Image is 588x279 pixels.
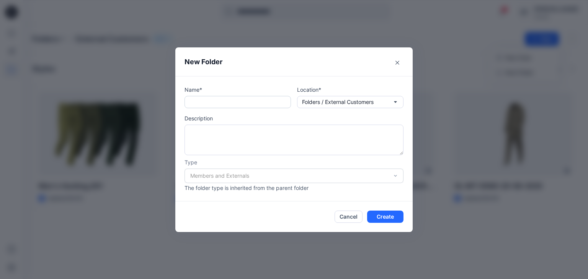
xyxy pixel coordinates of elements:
[185,184,403,192] p: The folder type is inherited from the parent folder
[302,98,374,106] p: Folders / External Customers
[297,96,403,108] button: Folders / External Customers
[335,211,363,223] button: Cancel
[297,86,403,94] p: Location*
[367,211,403,223] button: Create
[185,86,291,94] p: Name*
[391,57,403,69] button: Close
[185,114,403,122] p: Description
[185,158,403,166] p: Type
[175,47,413,76] header: New Folder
